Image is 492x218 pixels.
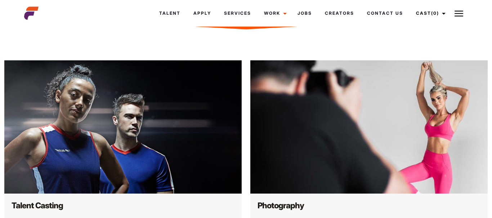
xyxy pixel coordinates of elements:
[187,4,218,23] a: Apply
[250,60,488,194] img: Untitled 4@3x scaled
[24,6,39,20] img: cropped-aefm-brand-fav-22-square.png
[361,4,410,23] a: Contact Us
[431,10,439,16] span: (0)
[153,4,187,23] a: Talent
[12,201,234,210] h2: Talent Casting
[455,9,463,18] img: Burger icon
[291,4,318,23] a: Jobs
[218,4,258,23] a: Services
[410,4,450,23] a: Cast(0)
[258,4,291,23] a: Work
[318,4,361,23] a: Creators
[4,60,242,194] img: Untitled 1 6
[258,201,480,210] h2: Photography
